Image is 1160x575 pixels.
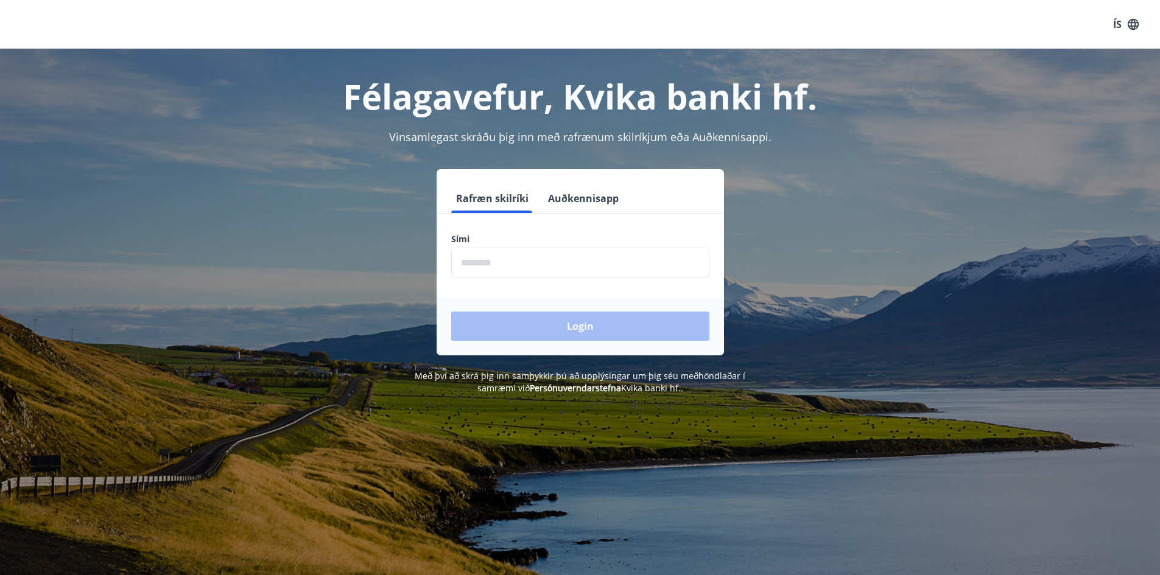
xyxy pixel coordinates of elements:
button: Auðkennisapp [543,184,624,213]
span: Með því að skrá þig inn samþykkir þú að upplýsingar um þig séu meðhöndlaðar í samræmi við Kvika b... [415,370,745,394]
h1: Félagavefur, Kvika banki hf. [156,73,1004,119]
button: Rafræn skilríki [451,184,533,213]
span: Vinsamlegast skráðu þig inn með rafrænum skilríkjum eða Auðkennisappi. [389,130,772,144]
a: Persónuverndarstefna [530,382,621,394]
label: Sími [451,233,709,245]
button: ÍS [1106,13,1145,35]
